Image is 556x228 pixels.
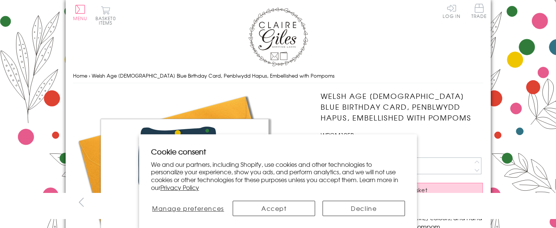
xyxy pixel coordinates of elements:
[321,131,354,140] span: WPOM105B
[92,72,334,79] span: Welsh Age [DEMOGRAPHIC_DATA] Blue Birthday Card, Penblwydd Hapus, Embellished with Pompoms
[73,5,88,21] button: Menu
[471,4,487,20] a: Trade
[248,7,308,66] img: Claire Giles Greetings Cards
[160,183,199,192] a: Privacy Policy
[73,194,90,210] button: prev
[323,201,405,216] button: Decline
[89,72,90,79] span: ›
[151,160,405,191] p: We and our partners, including Shopify, use cookies and other technologies to personalize your ex...
[73,15,88,22] span: Menu
[443,4,461,18] a: Log In
[233,201,315,216] button: Accept
[152,204,224,213] span: Manage preferences
[99,15,116,26] span: 0 items
[95,6,116,25] button: Basket0 items
[73,72,87,79] a: Home
[151,201,225,216] button: Manage preferences
[321,91,483,123] h1: Welsh Age [DEMOGRAPHIC_DATA] Blue Birthday Card, Penblwydd Hapus, Embellished with Pompoms
[73,68,483,84] nav: breadcrumbs
[151,146,405,157] h2: Cookie consent
[471,4,487,18] span: Trade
